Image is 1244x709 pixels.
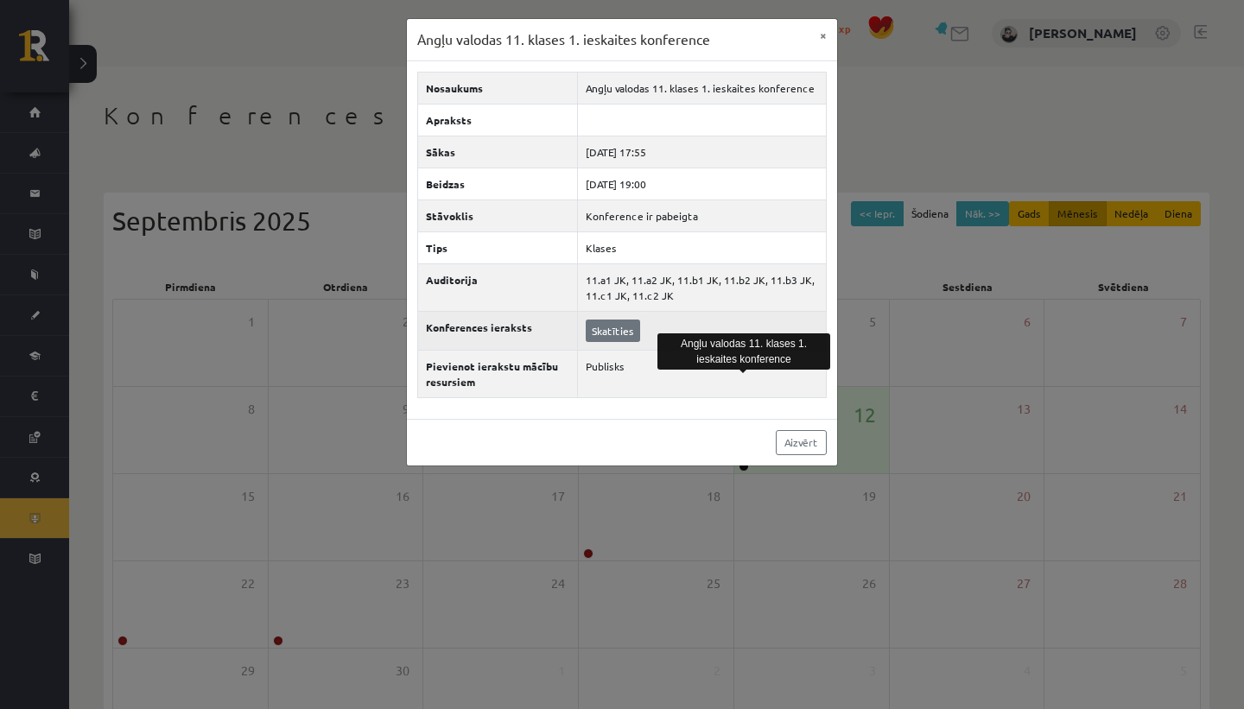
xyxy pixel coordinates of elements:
th: Tips [418,231,578,263]
td: [DATE] 19:00 [578,168,827,199]
th: Pievienot ierakstu mācību resursiem [418,350,578,397]
td: [DATE] 17:55 [578,136,827,168]
td: 11.a1 JK, 11.a2 JK, 11.b1 JK, 11.b2 JK, 11.b3 JK, 11.c1 JK, 11.c2 JK [578,263,827,311]
td: Angļu valodas 11. klases 1. ieskaites konference [578,72,827,104]
th: Stāvoklis [418,199,578,231]
a: Skatīties [586,320,640,342]
th: Sākas [418,136,578,168]
button: × [809,19,837,52]
th: Apraksts [418,104,578,136]
div: Angļu valodas 11. klases 1. ieskaites konference [657,333,830,370]
h3: Angļu valodas 11. klases 1. ieskaites konference [417,29,710,50]
th: Beidzas [418,168,578,199]
th: Konferences ieraksts [418,311,578,350]
td: Publisks [578,350,827,397]
a: Aizvērt [776,430,827,455]
td: Klases [578,231,827,263]
th: Auditorija [418,263,578,311]
td: Konference ir pabeigta [578,199,827,231]
th: Nosaukums [418,72,578,104]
